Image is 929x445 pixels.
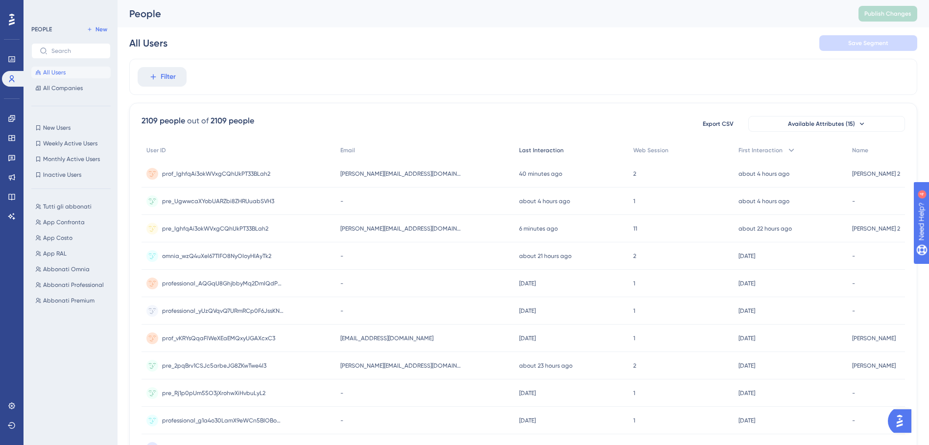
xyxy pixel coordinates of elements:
span: Abbonati Premium [43,297,95,304]
time: 6 minutes ago [519,225,558,232]
span: 1 [633,334,635,342]
span: 1 [633,417,635,424]
div: 2109 people [211,115,254,127]
span: All Companies [43,84,83,92]
span: - [340,389,343,397]
span: Available Attributes (15) [788,120,855,128]
time: about 21 hours ago [519,253,572,259]
span: [PERSON_NAME] [852,362,896,370]
span: - [852,280,855,287]
span: Web Session [633,146,668,154]
span: Last Interaction [519,146,564,154]
time: [DATE] [519,280,536,287]
div: out of [187,115,209,127]
span: [PERSON_NAME] 2 [852,170,900,178]
div: All Users [129,36,167,50]
span: Publish Changes [864,10,911,18]
span: Tutti gli abbonati [43,203,92,211]
button: New [83,23,111,35]
span: pre_UgwwcaXYobUARZbi8ZHRUuabSVH3 [162,197,274,205]
span: prof_vKRYsQqaFlWeXEaEMQxyUGAXcxC3 [162,334,275,342]
button: Publish Changes [858,6,917,22]
span: [PERSON_NAME][EMAIL_ADDRESS][DOMAIN_NAME] [340,362,463,370]
time: about 4 hours ago [738,170,789,177]
div: People [129,7,834,21]
span: - [340,197,343,205]
span: - [852,389,855,397]
span: - [340,417,343,424]
span: pre_IghfqAi3okWVxgCQhUkPT33BLah2 [162,225,268,233]
span: - [852,252,855,260]
time: [DATE] [519,307,536,314]
span: First Interaction [738,146,783,154]
span: Save Segment [848,39,888,47]
time: 40 minutes ago [519,170,562,177]
span: professional_g1a4o30LamX9eWCn5BIOBoOKNSI2 [162,417,285,424]
button: Available Attributes (15) [748,116,905,132]
time: [DATE] [738,362,755,369]
span: [PERSON_NAME][EMAIL_ADDRESS][DOMAIN_NAME] [340,170,463,178]
span: App RAL [43,250,67,258]
button: Inactive Users [31,169,111,181]
span: pre_2pqBrv1CSJc5arbeJG8ZKwTwe4I3 [162,362,266,370]
div: 2109 people [142,115,185,127]
time: [DATE] [738,335,755,342]
span: 1 [633,280,635,287]
button: Filter [138,67,187,87]
time: [DATE] [738,390,755,397]
button: Abbonati Premium [31,295,117,306]
iframe: UserGuiding AI Assistant Launcher [888,406,917,436]
span: All Users [43,69,66,76]
span: App Confronta [43,218,85,226]
time: about 4 hours ago [738,198,789,205]
span: Export CSV [703,120,734,128]
time: [DATE] [519,390,536,397]
span: professional_yUzQVqvQ7URmRCp0F6JssKNkDI63 [162,307,285,315]
time: [DATE] [738,280,755,287]
time: [DATE] [519,417,536,424]
span: Name [852,146,868,154]
button: New Users [31,122,111,134]
span: - [340,307,343,315]
span: Weekly Active Users [43,140,97,147]
span: - [340,252,343,260]
button: Tutti gli abbonati [31,201,117,212]
span: omnia_wzQ4uXel67TlFO8NyOIoyHIAyTk2 [162,252,271,260]
span: professional_AQGqU8GhjbbyMq2DmlQdPu2i4wR2 [162,280,285,287]
span: - [852,197,855,205]
span: [EMAIL_ADDRESS][DOMAIN_NAME] [340,334,433,342]
span: Abbonati Professional [43,281,104,289]
time: about 22 hours ago [738,225,792,232]
span: Email [340,146,355,154]
button: Abbonati Omnia [31,263,117,275]
div: PEOPLE [31,25,52,33]
time: [DATE] [738,307,755,314]
span: Filter [161,71,176,83]
button: Weekly Active Users [31,138,111,149]
span: New Users [43,124,71,132]
button: All Companies [31,82,111,94]
span: Abbonati Omnia [43,265,90,273]
span: 1 [633,197,635,205]
span: - [340,280,343,287]
button: Export CSV [693,116,742,132]
input: Search [51,47,102,54]
span: - [852,417,855,424]
span: [PERSON_NAME] 2 [852,225,900,233]
span: 11 [633,225,637,233]
button: App Costo [31,232,117,244]
span: User ID [146,146,166,154]
time: [DATE] [738,253,755,259]
button: Abbonati Professional [31,279,117,291]
button: All Users [31,67,111,78]
span: [PERSON_NAME][EMAIL_ADDRESS][DOMAIN_NAME] [340,225,463,233]
button: Monthly Active Users [31,153,111,165]
time: about 23 hours ago [519,362,572,369]
span: 2 [633,362,636,370]
span: 2 [633,252,636,260]
span: 1 [633,389,635,397]
span: prof_IghfqAi3okWVxgCQhUkPT33BLah2 [162,170,270,178]
div: 4 [68,5,71,13]
span: New [95,25,107,33]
